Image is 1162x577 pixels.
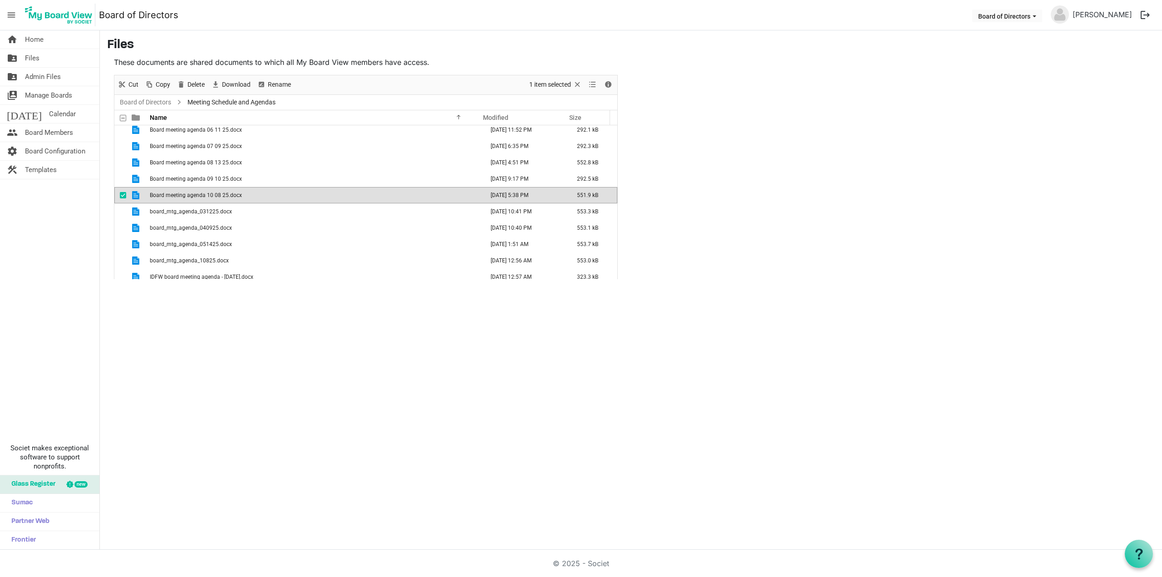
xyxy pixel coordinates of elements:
td: is template cell column header type [126,236,147,252]
td: Board meeting agenda 07 09 25.docx is template cell column header Name [147,138,481,154]
td: is template cell column header type [126,171,147,187]
span: board_mtg_agenda_031225.docx [150,208,232,215]
td: checkbox [114,203,126,220]
td: is template cell column header type [126,122,147,138]
td: IDFW board meeting agenda - 2-12-25.docx is template cell column header Name [147,269,481,285]
span: Board Members [25,123,73,142]
td: checkbox [114,269,126,285]
span: menu [3,6,20,24]
span: Partner Web [7,513,49,531]
td: board_mtg_agenda_031225.docx is template cell column header Name [147,203,481,220]
td: 552.8 kB is template cell column header Size [567,154,617,171]
span: Board meeting agenda 10 08 25.docx [150,192,242,198]
span: Manage Boards [25,86,72,104]
span: Frontier [7,531,36,549]
span: folder_shared [7,49,18,67]
span: settings [7,142,18,160]
button: Selection [528,79,584,90]
span: 1 item selected [528,79,572,90]
td: 323.3 kB is template cell column header Size [567,269,617,285]
span: switch_account [7,86,18,104]
td: checkbox [114,252,126,269]
button: Cut [116,79,140,90]
div: Clear selection [526,75,585,94]
span: people [7,123,18,142]
td: Board meeting agenda 10 08 25.docx is template cell column header Name [147,187,481,203]
div: Rename [254,75,294,94]
td: is template cell column header type [126,203,147,220]
h3: Files [107,38,1155,53]
div: View [585,75,601,94]
td: checkbox [114,171,126,187]
button: logout [1136,5,1155,25]
td: board_mtg_agenda_051425.docx is template cell column header Name [147,236,481,252]
td: is template cell column header type [126,220,147,236]
span: Cut [128,79,139,90]
span: [DATE] [7,105,42,123]
td: 553.1 kB is template cell column header Size [567,220,617,236]
td: February 11, 2025 12:56 AM column header Modified [481,252,567,269]
td: is template cell column header type [126,154,147,171]
span: Files [25,49,39,67]
a: Board of Directors [118,97,173,108]
span: board_mtg_agenda_040925.docx [150,225,232,231]
td: April 08, 2025 10:40 PM column header Modified [481,220,567,236]
span: Board meeting agenda 09 10 25.docx [150,176,242,182]
td: checkbox [114,187,126,203]
button: Download [210,79,252,90]
a: © 2025 - Societ [553,559,609,568]
td: checkbox [114,220,126,236]
span: Home [25,30,44,49]
td: 292.3 kB is template cell column header Size [567,138,617,154]
span: Admin Files [25,68,61,86]
span: folder_shared [7,68,18,86]
span: Download [221,79,251,90]
span: Board meeting agenda 07 09 25.docx [150,143,242,149]
td: June 09, 2025 11:52 PM column header Modified [481,122,567,138]
img: My Board View Logo [22,4,95,26]
span: Board Configuration [25,142,85,160]
div: Copy [142,75,173,94]
td: is template cell column header type [126,138,147,154]
td: August 11, 2025 4:51 PM column header Modified [481,154,567,171]
a: [PERSON_NAME] [1069,5,1136,24]
span: Copy [155,79,171,90]
td: September 08, 2025 9:17 PM column header Modified [481,171,567,187]
span: Meeting Schedule and Agendas [186,97,277,108]
span: Sumac [7,494,33,512]
span: Calendar [49,105,76,123]
td: checkbox [114,236,126,252]
td: 553.0 kB is template cell column header Size [567,252,617,269]
td: February 11, 2025 12:57 AM column header Modified [481,269,567,285]
span: Modified [483,114,508,121]
td: May 12, 2025 1:51 AM column header Modified [481,236,567,252]
td: October 06, 2025 5:38 PM column header Modified [481,187,567,203]
td: checkbox [114,122,126,138]
span: Board meeting agenda 08 13 25.docx [150,159,242,166]
span: Delete [187,79,206,90]
button: Details [602,79,615,90]
div: new [74,481,88,488]
td: board_mtg_agenda_040925.docx is template cell column header Name [147,220,481,236]
button: Board of Directors dropdownbutton [972,10,1042,22]
button: View dropdownbutton [587,79,598,90]
td: board_mtg_agenda_10825.docx is template cell column header Name [147,252,481,269]
td: 292.1 kB is template cell column header Size [567,122,617,138]
td: 292.5 kB is template cell column header Size [567,171,617,187]
img: no-profile-picture.svg [1051,5,1069,24]
td: Board meeting agenda 06 11 25.docx is template cell column header Name [147,122,481,138]
span: Name [150,114,167,121]
span: board_mtg_agenda_10825.docx [150,257,229,264]
td: is template cell column header type [126,252,147,269]
span: home [7,30,18,49]
td: 553.3 kB is template cell column header Size [567,203,617,220]
p: These documents are shared documents to which all My Board View members have access. [114,57,618,68]
div: Details [601,75,616,94]
td: checkbox [114,154,126,171]
button: Copy [143,79,172,90]
span: board_mtg_agenda_051425.docx [150,241,232,247]
td: July 07, 2025 6:35 PM column header Modified [481,138,567,154]
td: April 08, 2025 10:41 PM column header Modified [481,203,567,220]
td: 551.9 kB is template cell column header Size [567,187,617,203]
td: is template cell column header type [126,269,147,285]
